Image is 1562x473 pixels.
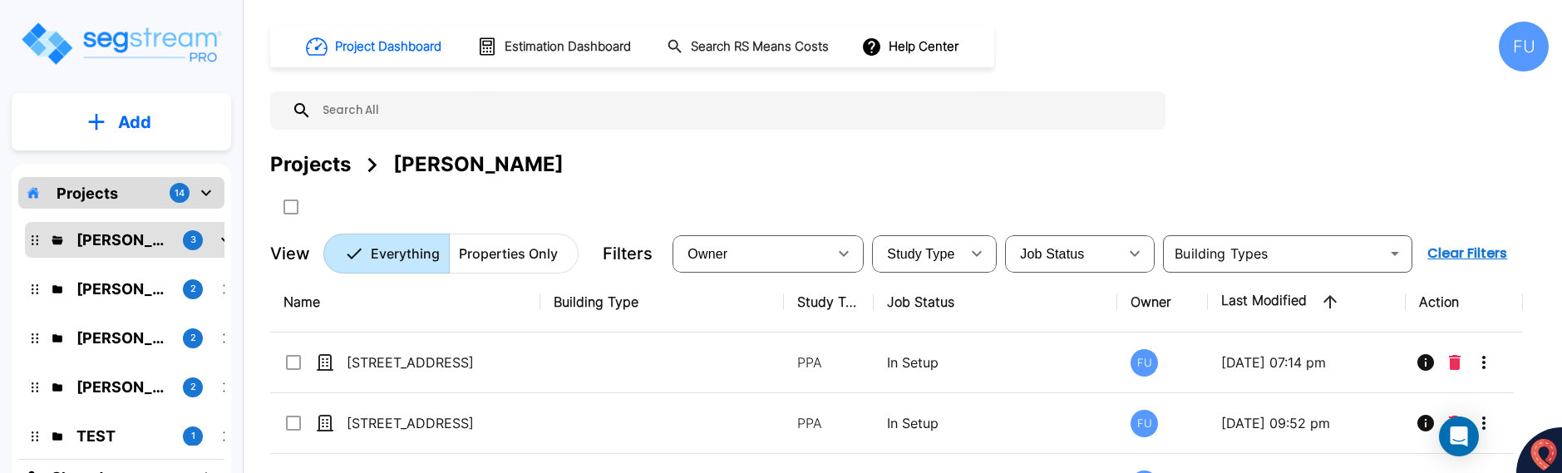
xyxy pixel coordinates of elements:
[57,182,118,204] p: Projects
[1168,242,1380,265] input: Building Types
[797,413,860,433] p: PPA
[1221,352,1393,372] p: [DATE] 07:14 pm
[347,413,513,433] p: [STREET_ADDRESS]
[76,376,170,398] p: Daniel, Damany
[540,272,784,333] th: Building Type
[76,425,170,447] p: TEST
[323,234,450,273] button: Everything
[270,150,351,180] div: Projects
[12,98,231,146] button: Add
[190,380,196,394] p: 2
[505,37,631,57] h1: Estimation Dashboard
[1008,230,1118,277] div: Select
[393,150,564,180] div: [PERSON_NAME]
[191,429,195,443] p: 1
[603,241,653,266] p: Filters
[1409,406,1442,440] button: Info
[190,233,196,247] p: 3
[1131,349,1158,377] div: FU
[874,272,1117,333] th: Job Status
[1020,247,1084,261] span: Job Status
[1409,346,1442,379] button: Info
[323,234,579,273] div: Platform
[1406,272,1523,333] th: Action
[175,186,185,200] p: 14
[347,352,513,372] p: [STREET_ADDRESS]
[1499,22,1549,71] div: FU
[1221,413,1393,433] p: [DATE] 09:52 pm
[371,244,440,264] p: Everything
[1117,272,1207,333] th: Owner
[887,352,1104,372] p: In Setup
[1208,272,1407,333] th: Last Modified
[797,352,860,372] p: PPA
[676,230,827,277] div: Select
[190,331,196,345] p: 2
[1442,346,1467,379] button: Delete
[274,190,308,224] button: SelectAll
[190,282,196,296] p: 2
[76,327,170,349] p: Pulaski, Daniel
[76,278,170,300] p: Pierson, Chase
[270,241,310,266] p: View
[1421,237,1514,270] button: Clear Filters
[784,272,874,333] th: Study Type
[471,29,640,64] button: Estimation Dashboard
[887,413,1104,433] p: In Setup
[687,247,727,261] span: Owner
[449,234,579,273] button: Properties Only
[887,247,954,261] span: Study Type
[1442,406,1467,440] button: Delete
[1467,346,1500,379] button: More-Options
[19,20,223,67] img: Logo
[76,229,170,251] p: Ceka, Rizvan
[118,110,151,135] p: Add
[1467,406,1500,440] button: More-Options
[691,37,829,57] h1: Search RS Means Costs
[1439,416,1479,456] div: Open Intercom Messenger
[858,31,965,62] button: Help Center
[312,91,1157,130] input: Search All
[299,28,451,65] button: Project Dashboard
[459,244,558,264] p: Properties Only
[1131,410,1158,437] div: FU
[335,37,441,57] h1: Project Dashboard
[1383,242,1407,265] button: Open
[875,230,960,277] div: Select
[270,272,540,333] th: Name
[660,31,838,63] button: Search RS Means Costs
